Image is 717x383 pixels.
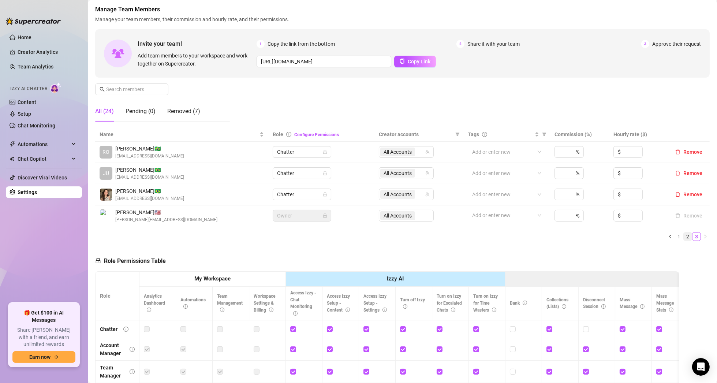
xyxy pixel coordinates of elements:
span: Chatter [277,146,327,157]
button: Remove [672,169,705,178]
span: Turn off Izzy [400,297,425,309]
button: Remove [672,211,705,220]
span: 🎁 Get $100 in AI Messages [12,309,75,324]
strong: My Workspace [194,275,231,282]
span: filter [542,132,546,137]
span: Manage Team Members [95,5,710,14]
span: RO [102,148,109,156]
div: Open Intercom Messenger [692,358,710,376]
span: Bank [510,301,527,306]
h5: Role Permissions Table [95,257,166,265]
span: Share [PERSON_NAME] with a friend, and earn unlimited rewards [12,327,75,348]
li: 1 [675,232,683,241]
span: Tags [468,130,479,138]
span: 3 [641,40,649,48]
a: 2 [684,233,692,241]
div: Chatter [100,325,117,333]
span: Creator accounts [379,130,452,138]
span: Disconnect Session [583,297,606,309]
div: Removed (7) [167,107,200,116]
span: delete [675,149,680,155]
button: Remove [672,148,705,156]
span: [EMAIL_ADDRESS][DOMAIN_NAME] [115,153,184,160]
span: 1 [257,40,265,48]
span: Chatter [277,168,327,179]
span: All Accounts [384,169,412,177]
span: Automations [180,297,206,309]
span: info-circle [346,308,350,312]
img: AI Chatter [50,82,61,93]
th: Commission (%) [550,127,609,142]
a: Creator Analytics [18,46,76,58]
span: info-circle [220,308,224,312]
a: 3 [692,233,701,241]
span: [PERSON_NAME] 🇧🇷 [115,166,184,174]
span: lock [323,150,327,154]
span: Remove [683,191,702,197]
span: Izzy AI Chatter [10,85,47,92]
span: lock [323,213,327,218]
span: right [703,234,707,239]
span: info-circle [601,304,606,309]
span: Remove [683,170,702,176]
span: Name [100,130,258,138]
th: Role [96,272,139,320]
a: Setup [18,111,31,117]
span: [PERSON_NAME][EMAIL_ADDRESS][DOMAIN_NAME] [115,216,217,223]
span: lock [95,258,101,264]
th: Name [95,127,268,142]
span: lock [323,171,327,175]
a: Configure Permissions [294,132,339,137]
a: Home [18,34,31,40]
span: All Accounts [380,148,415,156]
span: info-circle [123,327,128,332]
img: logo-BBDzfeDw.svg [6,18,61,25]
span: Copy the link from the bottom [268,40,335,48]
a: Content [18,99,36,105]
span: team [425,192,430,197]
span: team [425,150,430,154]
span: delete [675,171,680,176]
span: Role [273,131,283,137]
span: info-circle [640,304,645,309]
span: Copy Link [408,59,430,64]
div: Account Manager [100,341,124,357]
button: Earn nowarrow-right [12,351,75,363]
span: info-circle [492,308,496,312]
li: 3 [692,232,701,241]
button: Copy Link [394,56,436,67]
span: Turn on Izzy for Time Wasters [473,294,498,313]
a: Team Analytics [18,64,53,70]
span: Remove [683,149,702,155]
span: Mass Message [620,297,645,309]
span: copy [400,59,405,64]
span: Team Management [217,294,243,313]
span: thunderbolt [10,141,15,147]
span: Analytics Dashboard [144,294,165,313]
span: info-circle [669,308,673,312]
span: [EMAIL_ADDRESS][DOMAIN_NAME] [115,195,184,202]
span: [EMAIL_ADDRESS][DOMAIN_NAME] [115,174,184,181]
span: Mass Message Stats [656,294,674,313]
span: Manage your team members, their commission and hourly rate, and their permissions. [95,15,710,23]
span: info-circle [451,308,455,312]
span: Collections (Lists) [546,297,568,309]
span: Approve their request [652,40,701,48]
span: [PERSON_NAME] 🇧🇷 [115,187,184,195]
button: right [701,232,710,241]
span: info-circle [147,308,151,312]
strong: Izzy AI [387,275,404,282]
span: All Accounts [384,148,412,156]
span: Access Izzy - Chat Monitoring [290,290,316,316]
div: Team Manager [100,364,124,380]
span: info-circle [523,301,527,305]
span: info-circle [403,304,407,309]
th: Hourly rate ($) [609,127,668,142]
span: team [425,171,430,175]
span: info-circle [293,311,298,316]
span: 2 [456,40,464,48]
span: Chat Copilot [18,153,70,165]
img: Júlia Nicodemos [100,189,112,201]
span: All Accounts [384,190,412,198]
li: Previous Page [666,232,675,241]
